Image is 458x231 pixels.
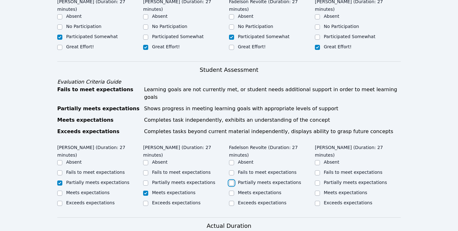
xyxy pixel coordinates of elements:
[207,221,251,230] h3: Actual Duration
[57,65,401,74] h3: Student Assessment
[238,24,273,29] label: No Participation
[238,190,281,195] label: Meets expectations
[66,190,110,195] label: Meets expectations
[238,180,301,185] label: Partially meets expectations
[57,78,401,86] div: Evaluation Criteria Guide
[144,128,401,135] div: Completes tasks beyond current material independently, displays ability to grasp future concepts
[152,180,215,185] label: Partially meets expectations
[152,200,200,205] label: Exceeds expectations
[66,14,82,19] label: Absent
[143,142,229,159] legend: [PERSON_NAME] (Duration: 27 minutes)
[57,105,140,112] div: Partially meets expectations
[66,24,101,29] label: No Participation
[324,170,382,175] label: Fails to meet expectations
[238,160,253,165] label: Absent
[229,142,315,159] legend: Fadelson Revolte (Duration: 27 minutes)
[238,14,253,19] label: Absent
[152,160,168,165] label: Absent
[152,14,168,19] label: Absent
[324,190,367,195] label: Meets expectations
[66,170,125,175] label: Fails to meet expectations
[238,170,296,175] label: Fails to meet expectations
[66,180,129,185] label: Partially meets expectations
[144,105,401,112] div: Shows progress in meeting learning goals with appropriate levels of support
[57,116,140,124] div: Meets expectations
[324,200,372,205] label: Exceeds expectations
[238,44,266,49] label: Great Effort!
[144,116,401,124] div: Completes task independently, exhibits an understanding of the concept
[66,34,118,39] label: Participated Somewhat
[324,34,375,39] label: Participated Somewhat
[144,86,401,101] div: Learning goals are not currently met, or student needs additional support in order to meet learni...
[324,24,359,29] label: No Participation
[238,200,286,205] label: Exceeds expectations
[152,34,204,39] label: Participated Somewhat
[324,160,339,165] label: Absent
[152,190,196,195] label: Meets expectations
[57,86,140,101] div: Fails to meet expectations
[152,24,187,29] label: No Participation
[152,44,180,49] label: Great Effort!
[324,14,339,19] label: Absent
[238,34,289,39] label: Participated Somewhat
[315,142,401,159] legend: [PERSON_NAME] (Duration: 27 minutes)
[152,170,211,175] label: Fails to meet expectations
[324,44,351,49] label: Great Effort!
[324,180,387,185] label: Partially meets expectations
[66,160,82,165] label: Absent
[66,44,94,49] label: Great Effort!
[66,200,114,205] label: Exceeds expectations
[57,128,140,135] div: Exceeds expectations
[57,142,143,159] legend: [PERSON_NAME] (Duration: 27 minutes)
